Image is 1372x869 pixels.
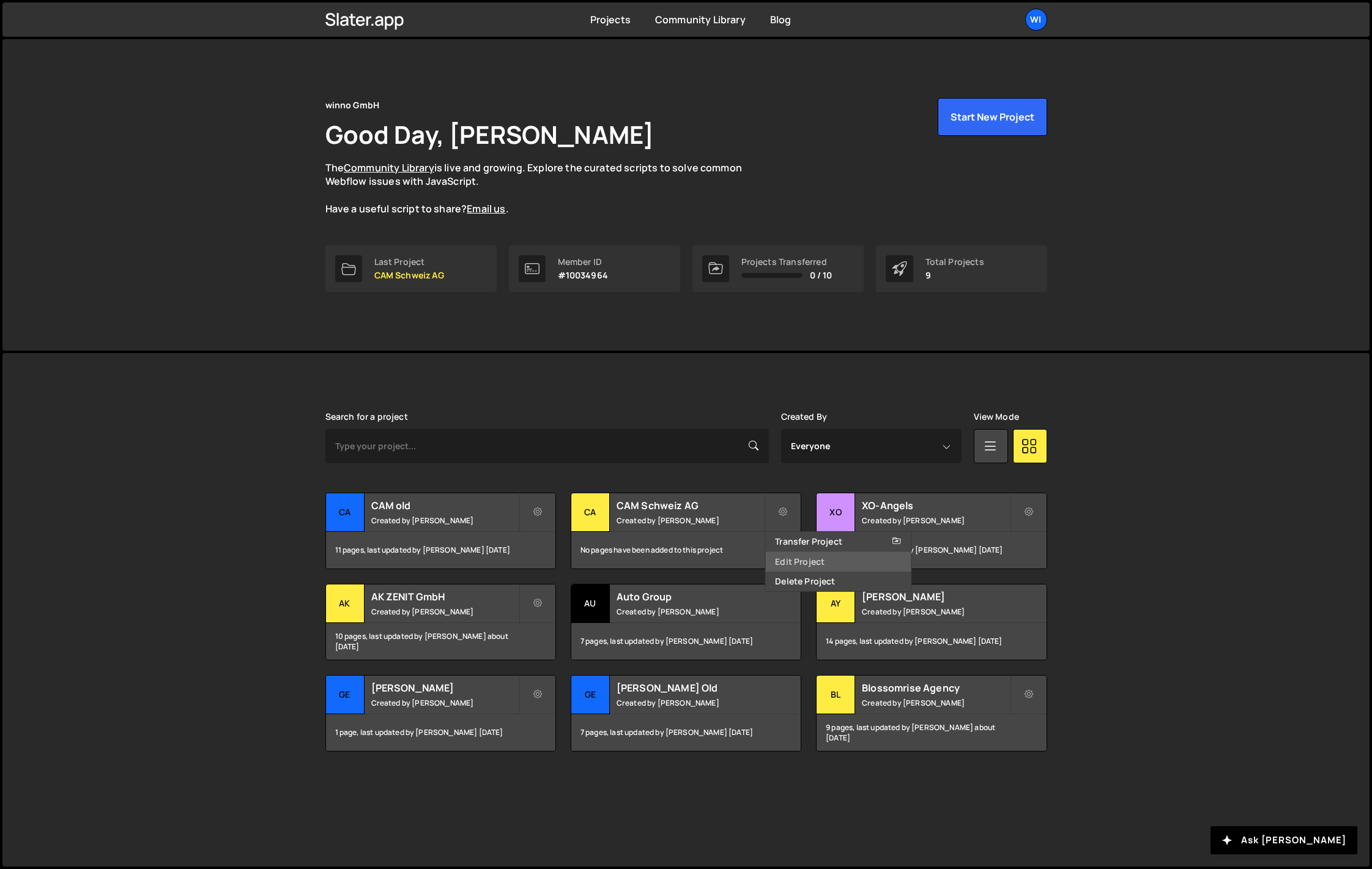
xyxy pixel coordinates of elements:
[862,698,1009,708] small: Created by [PERSON_NAME]
[765,572,911,591] a: Delete Project
[817,714,1046,751] div: 9 pages, last updated by [PERSON_NAME] about [DATE]
[571,532,801,569] div: No pages have been added to this project
[326,676,365,714] div: Ge
[371,698,519,708] small: Created by [PERSON_NAME]
[325,117,654,151] h1: Good Day, [PERSON_NAME]
[571,623,801,660] div: 7 pages, last updated by [PERSON_NAME] [DATE]
[326,714,555,751] div: 1 page, last updated by [PERSON_NAME] [DATE]
[571,676,610,714] div: Ge
[325,245,497,292] a: Last Project CAM Schweiz AG
[1211,826,1357,854] button: Ask [PERSON_NAME]
[765,532,911,551] a: Transfer Project
[325,675,556,752] a: Ge [PERSON_NAME] Created by [PERSON_NAME] 1 page, last updated by [PERSON_NAME] [DATE]
[770,13,792,26] a: Blog
[617,515,764,526] small: Created by [PERSON_NAME]
[816,584,1047,660] a: Ay [PERSON_NAME] Created by [PERSON_NAME] 14 pages, last updated by [PERSON_NAME] [DATE]
[371,499,519,512] h2: CAM old
[862,606,1009,617] small: Created by [PERSON_NAME]
[371,681,519,695] h2: [PERSON_NAME]
[590,13,631,26] a: Projects
[810,270,832,280] span: 0 / 10
[558,257,608,267] div: Member ID
[617,698,764,708] small: Created by [PERSON_NAME]
[325,493,556,569] a: CA CAM old Created by [PERSON_NAME] 11 pages, last updated by [PERSON_NAME] [DATE]
[862,515,1009,526] small: Created by [PERSON_NAME]
[862,499,1009,512] h2: XO-Angels
[326,623,555,660] div: 10 pages, last updated by [PERSON_NAME] about [DATE]
[571,675,801,752] a: Ge [PERSON_NAME] Old Created by [PERSON_NAME] 7 pages, last updated by [PERSON_NAME] [DATE]
[571,714,801,751] div: 7 pages, last updated by [PERSON_NAME] [DATE]
[817,623,1046,660] div: 14 pages, last updated by [PERSON_NAME] [DATE]
[571,493,801,569] a: CA CAM Schweiz AG Created by [PERSON_NAME] No pages have been added to this project
[817,493,855,532] div: XO
[938,98,1047,136] button: Start New Project
[558,270,608,280] p: #10034964
[326,584,365,623] div: AK
[816,493,1047,569] a: XO XO-Angels Created by [PERSON_NAME] 10 pages, last updated by [PERSON_NAME] [DATE]
[974,412,1019,422] label: View Mode
[326,493,365,532] div: CA
[741,257,832,267] div: Projects Transferred
[325,412,408,422] label: Search for a project
[371,606,519,617] small: Created by [PERSON_NAME]
[617,681,764,695] h2: [PERSON_NAME] Old
[325,584,556,660] a: AK AK ZENIT GmbH Created by [PERSON_NAME] 10 pages, last updated by [PERSON_NAME] about [DATE]
[344,161,434,174] a: Community Library
[816,675,1047,752] a: Bl Blossomrise Agency Created by [PERSON_NAME] 9 pages, last updated by [PERSON_NAME] about [DATE]
[571,493,610,532] div: CA
[817,584,855,623] div: Ay
[467,202,505,215] a: Email us
[925,270,984,280] p: 9
[325,98,380,113] div: winno GmbH
[1025,9,1047,31] a: wi
[326,532,555,569] div: 11 pages, last updated by [PERSON_NAME] [DATE]
[765,552,911,572] a: Edit Project
[817,676,855,714] div: Bl
[862,590,1009,603] h2: [PERSON_NAME]
[781,412,828,422] label: Created By
[371,590,519,603] h2: AK ZENIT GmbH
[925,257,984,267] div: Total Projects
[371,515,519,526] small: Created by [PERSON_NAME]
[655,13,746,26] a: Community Library
[617,499,764,512] h2: CAM Schweiz AG
[325,161,766,216] p: The is live and growing. Explore the curated scripts to solve common Webflow issues with JavaScri...
[617,590,764,603] h2: Auto Group
[571,584,801,660] a: Au Auto Group Created by [PERSON_NAME] 7 pages, last updated by [PERSON_NAME] [DATE]
[374,270,444,280] p: CAM Schweiz AG
[817,532,1046,569] div: 10 pages, last updated by [PERSON_NAME] [DATE]
[571,584,610,623] div: Au
[862,681,1009,695] h2: Blossomrise Agency
[617,606,764,617] small: Created by [PERSON_NAME]
[325,429,769,463] input: Type your project...
[374,257,444,267] div: Last Project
